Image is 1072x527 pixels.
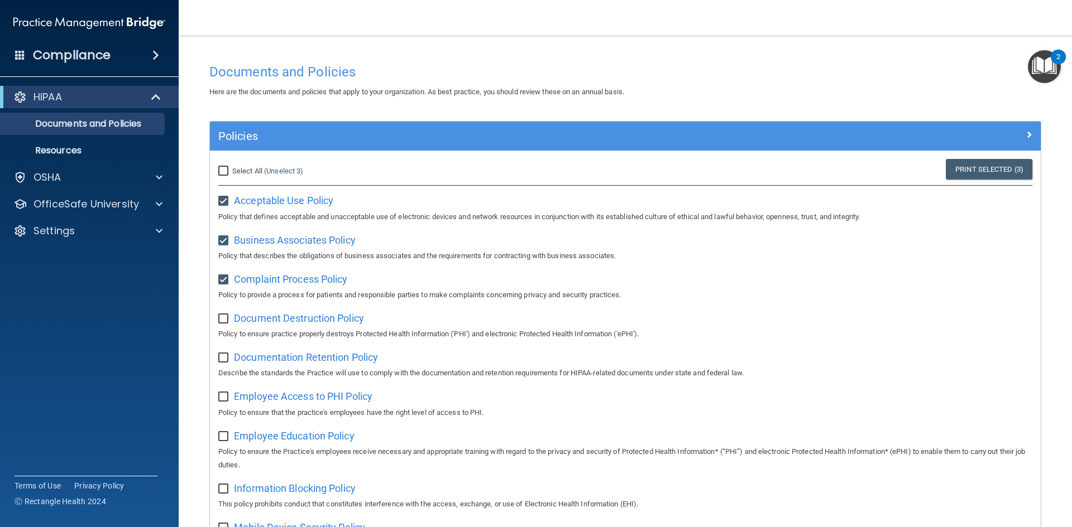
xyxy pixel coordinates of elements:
span: Ⓒ Rectangle Health 2024 [15,496,106,507]
a: Policies [218,127,1032,145]
iframe: Drift Widget Chat Controller [879,448,1059,492]
p: OfficeSafe University [33,197,139,211]
p: This policy prohibits conduct that constitutes interference with the access, exchange, or use of ... [218,497,1032,511]
p: OSHA [33,171,61,184]
a: OfficeSafe University [13,197,162,211]
p: Policy that defines acceptable and unacceptable use of electronic devices and network resources i... [218,210,1032,224]
h4: Compliance [33,47,111,63]
p: Describe the standards the Practice will use to comply with the documentation and retention requi... [218,366,1032,380]
span: Complaint Process Policy [234,273,347,285]
span: Documentation Retention Policy [234,351,378,363]
div: 2 [1056,57,1060,71]
span: Employee Education Policy [234,430,355,442]
p: Resources [7,145,160,156]
p: Policy to ensure that the practice's employees have the right level of access to PHI. [218,406,1032,419]
span: Select All [232,167,262,175]
img: PMB logo [13,12,165,34]
a: Privacy Policy [74,480,125,491]
p: Documents and Policies [7,118,160,129]
button: Open Resource Center, 2 new notifications [1028,50,1061,83]
span: Acceptable Use Policy [234,195,333,206]
input: Select All (Unselect 3) [218,167,231,176]
span: Here are the documents and policies that apply to your organization. As best practice, you should... [209,88,624,96]
h5: Policies [218,130,825,142]
span: Employee Access to PHI Policy [234,390,372,402]
a: HIPAA [13,90,162,104]
p: Policy to ensure practice properly destroys Protected Health Information ('PHI') and electronic P... [218,327,1032,341]
a: OSHA [13,171,162,184]
a: Terms of Use [15,480,61,491]
a: Print Selected (3) [946,159,1032,180]
p: Policy to provide a process for patients and responsible parties to make complaints concerning pr... [218,288,1032,302]
p: Settings [33,224,75,238]
a: (Unselect 3) [264,167,303,175]
p: Policy that describes the obligations of business associates and the requirements for contracting... [218,249,1032,263]
span: Business Associates Policy [234,234,356,246]
p: Policy to ensure the Practice's employees receive necessary and appropriate training with regard ... [218,445,1032,472]
a: Settings [13,224,162,238]
h4: Documents and Policies [209,65,1041,79]
span: Information Blocking Policy [234,482,356,494]
span: Document Destruction Policy [234,312,364,324]
p: HIPAA [33,90,62,104]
